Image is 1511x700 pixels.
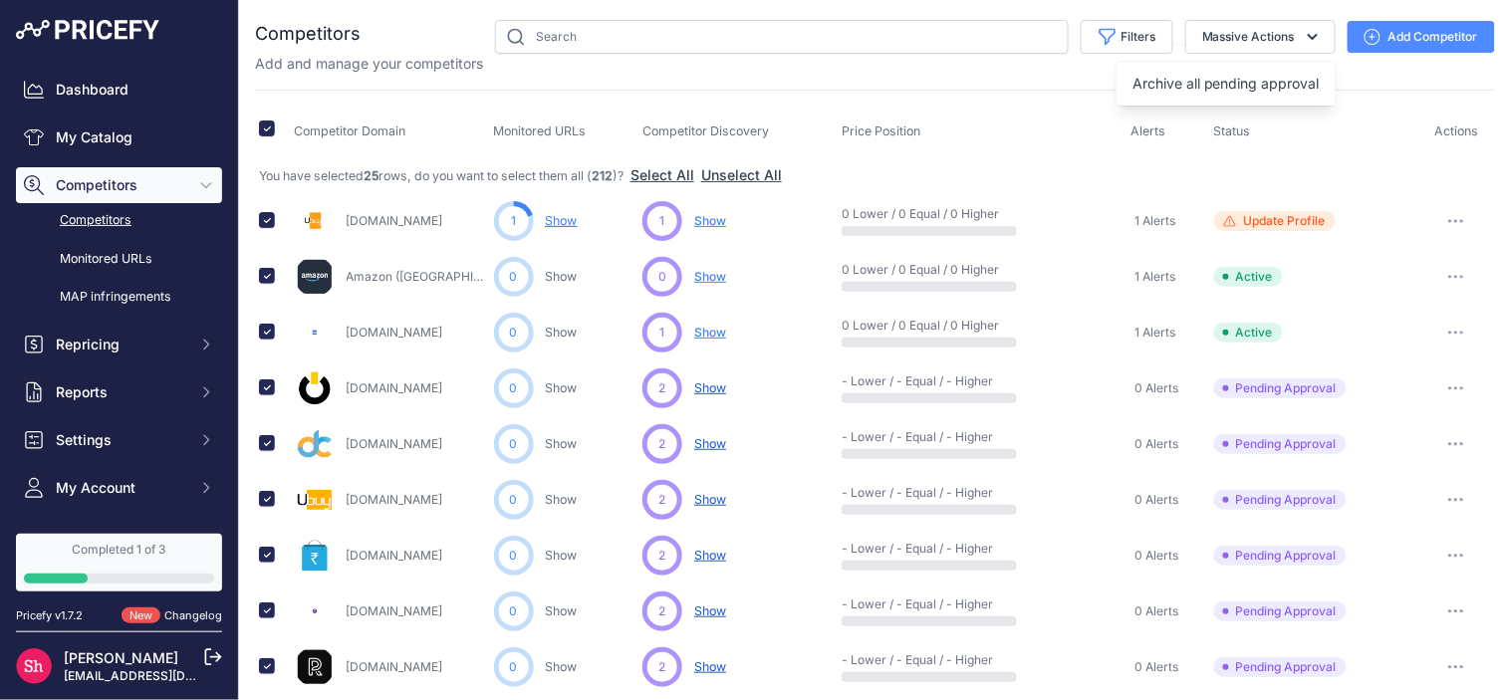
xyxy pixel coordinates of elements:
[16,280,222,315] a: MAP infringements
[295,123,406,138] span: Competitor Domain
[694,380,726,395] span: Show
[347,659,443,674] a: [DOMAIN_NAME]
[494,123,587,138] span: Monitored URLs
[546,213,578,228] a: Show
[842,485,969,501] p: - Lower / - Equal / - Higher
[255,20,361,48] h2: Competitors
[694,548,726,563] span: Show
[546,436,578,451] a: Show
[659,658,666,676] span: 2
[694,213,726,228] span: Show
[1214,267,1283,287] span: Active
[659,491,666,509] span: 2
[1214,378,1347,398] span: Pending Approval
[510,379,518,397] span: 0
[16,167,222,203] button: Competitors
[1135,492,1179,508] span: 0 Alerts
[660,212,665,230] span: 1
[16,374,222,410] button: Reports
[510,491,518,509] span: 0
[510,547,518,565] span: 0
[347,325,443,340] a: [DOMAIN_NAME]
[546,659,578,674] a: Show
[16,72,222,661] nav: Sidebar
[694,269,726,285] span: Show
[16,534,222,591] a: Completed 1 of 3
[1132,211,1176,231] a: 1 Alerts
[510,658,518,676] span: 0
[694,492,726,507] span: Show
[842,429,969,445] p: - Lower / - Equal / - Higher
[347,603,443,618] a: [DOMAIN_NAME]
[1135,213,1176,229] span: 1 Alerts
[16,203,222,238] a: Competitors
[659,379,666,397] span: 2
[16,470,222,506] button: My Account
[510,268,518,286] span: 0
[122,607,160,624] span: New
[546,548,578,563] a: Show
[1135,548,1179,564] span: 0 Alerts
[1434,123,1478,138] span: Actions
[659,435,666,453] span: 2
[1135,659,1179,675] span: 0 Alerts
[842,318,969,334] p: 0 Lower / 0 Equal / 0 Higher
[659,602,666,620] span: 2
[1132,267,1176,287] a: 1 Alerts
[592,168,613,183] strong: 212
[164,608,222,622] a: Changelog
[259,168,627,183] span: You have selected rows
[347,269,527,284] a: Amazon ([GEOGRAPHIC_DATA])
[16,327,222,362] button: Repricing
[16,422,222,458] button: Settings
[658,268,666,286] span: 0
[64,649,178,666] a: [PERSON_NAME]
[347,380,443,395] a: [DOMAIN_NAME]
[694,436,726,451] span: Show
[56,175,186,195] span: Competitors
[546,603,578,618] a: Show
[546,269,578,284] a: Show
[842,541,969,557] p: - Lower / - Equal / - Higher
[842,373,969,389] p: - Lower / - Equal / - Higher
[347,436,443,451] a: [DOMAIN_NAME]
[842,652,969,668] p: - Lower / - Equal / - Higher
[16,20,159,40] img: Pricefy Logo
[630,165,694,185] button: Select All
[694,659,726,674] span: Show
[510,435,518,453] span: 0
[16,607,83,624] div: Pricefy v1.7.2
[255,54,483,74] p: Add and manage your competitors
[694,325,726,340] span: Show
[1214,601,1347,621] span: Pending Approval
[16,72,222,108] a: Dashboard
[347,492,443,507] a: [DOMAIN_NAME]
[842,596,969,612] p: - Lower / - Equal / - Higher
[56,382,186,402] span: Reports
[1081,20,1173,54] button: Filters
[64,668,272,683] a: [EMAIL_ADDRESS][DOMAIN_NAME]
[1133,75,1320,92] span: Archive all pending approval
[1132,123,1166,138] span: Alerts
[842,123,920,138] span: Price Position
[1214,490,1347,510] span: Pending Approval
[510,324,518,342] span: 0
[56,478,186,498] span: My Account
[842,206,969,222] p: 0 Lower / 0 Equal / 0 Higher
[1135,380,1179,396] span: 0 Alerts
[1214,123,1251,138] span: Status
[510,602,518,620] span: 0
[1214,546,1347,566] span: Pending Approval
[56,335,186,354] span: Repricing
[1348,21,1495,53] button: Add Competitor
[659,547,666,565] span: 2
[495,20,1069,54] input: Search
[642,123,769,138] span: Competitor Discovery
[24,542,214,558] div: Completed 1 of 3
[701,165,782,185] button: Unselect All
[347,213,443,228] a: [DOMAIN_NAME]
[511,212,516,230] span: 1
[16,119,222,155] a: My Catalog
[1244,213,1326,229] span: Update Profile
[546,325,578,340] a: Show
